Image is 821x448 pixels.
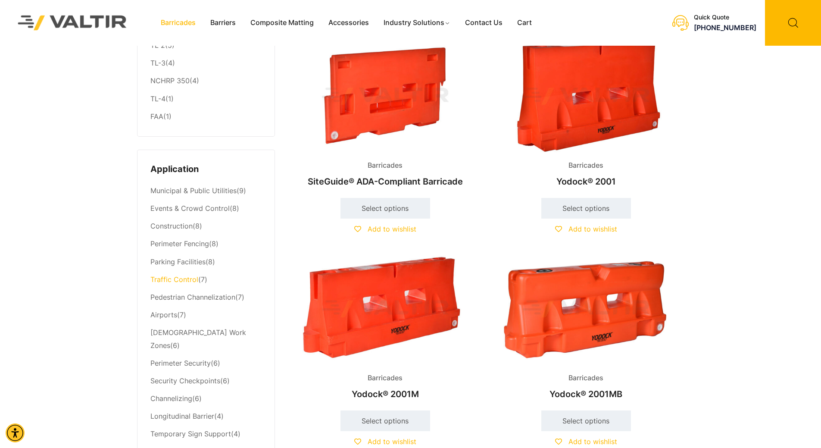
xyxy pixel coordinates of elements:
[150,37,262,55] li: (5)
[150,306,262,324] li: (7)
[541,410,631,431] a: Select options for “Yodock® 2001MB”
[150,288,262,306] li: (7)
[150,257,206,266] a: Parking Facilities
[150,72,262,90] li: (4)
[458,16,510,29] a: Contact Us
[354,225,416,233] a: Add to wishlist
[493,172,679,191] h2: Yodock® 2001
[150,94,165,103] a: TL-4
[150,373,262,390] li: (6)
[562,159,610,172] span: Barricades
[493,385,679,404] h2: Yodock® 2001MB
[568,437,617,446] span: Add to wishlist
[150,426,262,443] li: (4)
[150,408,262,426] li: (4)
[150,76,190,85] a: NCHRP 350
[493,41,679,191] a: BarricadesYodock® 2001
[361,372,409,385] span: Barricades
[150,310,177,319] a: Airports
[150,359,211,367] a: Perimeter Security
[321,16,376,29] a: Accessories
[150,324,262,354] li: (6)
[150,163,262,176] h4: Application
[150,412,214,420] a: Longitudinal Barrier
[150,354,262,372] li: (6)
[150,271,262,288] li: (7)
[562,372,610,385] span: Barricades
[292,41,478,152] img: Barricades
[292,172,478,191] h2: SiteGuide® ADA-Compliant Barricade
[150,394,192,403] a: Channelizing
[150,376,220,385] a: Security Checkpoints
[203,16,243,29] a: Barriers
[150,59,165,67] a: TL-3
[150,235,262,253] li: (8)
[150,204,230,213] a: Events & Crowd Control
[292,41,478,191] a: BarricadesSiteGuide® ADA-Compliant Barricade
[150,182,262,200] li: (9)
[150,200,262,218] li: (8)
[243,16,321,29] a: Composite Matting
[694,23,756,32] a: call (888) 496-3625
[150,239,209,248] a: Perimeter Fencing
[150,186,237,195] a: Municipal & Public Utilities
[340,198,430,219] a: Select options for “SiteGuide® ADA-Compliant Barricade”
[340,410,430,431] a: Select options for “Yodock® 2001M”
[541,198,631,219] a: Select options for “Yodock® 2001”
[150,222,193,230] a: Construction
[493,41,679,152] img: Barricades
[150,429,231,438] a: Temporary Sign Support
[354,437,416,446] a: Add to wishlist
[6,423,25,442] div: Accessibility Menu
[361,159,409,172] span: Barricades
[510,16,539,29] a: Cart
[568,225,617,233] span: Add to wishlist
[292,253,478,404] a: BarricadesYodock® 2001M
[376,16,458,29] a: Industry Solutions
[150,112,163,121] a: FAA
[493,253,679,404] a: BarricadesYodock® 2001MB
[292,253,478,365] img: Barricades
[150,328,246,350] a: [DEMOGRAPHIC_DATA] Work Zones
[150,293,235,301] a: Pedestrian Channelization
[150,275,198,284] a: Traffic Control
[150,108,262,123] li: (1)
[150,390,262,408] li: (6)
[292,385,478,404] h2: Yodock® 2001M
[150,218,262,235] li: (8)
[150,90,262,108] li: (1)
[368,437,416,446] span: Add to wishlist
[368,225,416,233] span: Add to wishlist
[493,253,679,365] img: An orange plastic barrier with openings, designed for traffic control or safety purposes.
[150,253,262,271] li: (8)
[555,225,617,233] a: Add to wishlist
[694,14,756,21] div: Quick Quote
[555,437,617,446] a: Add to wishlist
[153,16,203,29] a: Barricades
[150,55,262,72] li: (4)
[6,4,138,41] img: Valtir Rentals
